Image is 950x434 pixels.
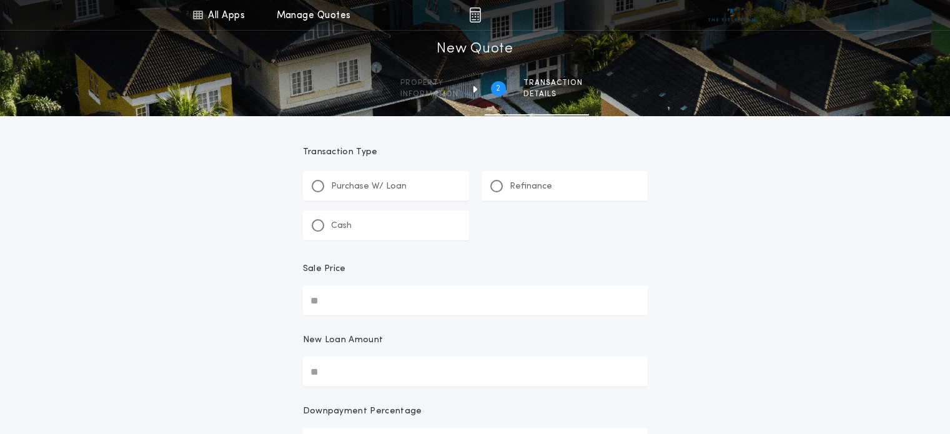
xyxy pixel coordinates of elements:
h1: New Quote [437,39,513,59]
p: Purchase W/ Loan [331,180,407,193]
p: Downpayment Percentage [303,405,422,418]
p: New Loan Amount [303,334,383,347]
img: vs-icon [708,9,755,21]
span: Property [400,78,458,88]
span: Transaction [523,78,583,88]
input: Sale Price [303,285,648,315]
h2: 2 [496,84,500,94]
span: details [523,89,583,99]
input: New Loan Amount [303,357,648,387]
span: information [400,89,458,99]
p: Cash [331,220,352,232]
p: Refinance [510,180,552,193]
p: Transaction Type [303,146,648,159]
img: img [469,7,481,22]
p: Sale Price [303,263,346,275]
